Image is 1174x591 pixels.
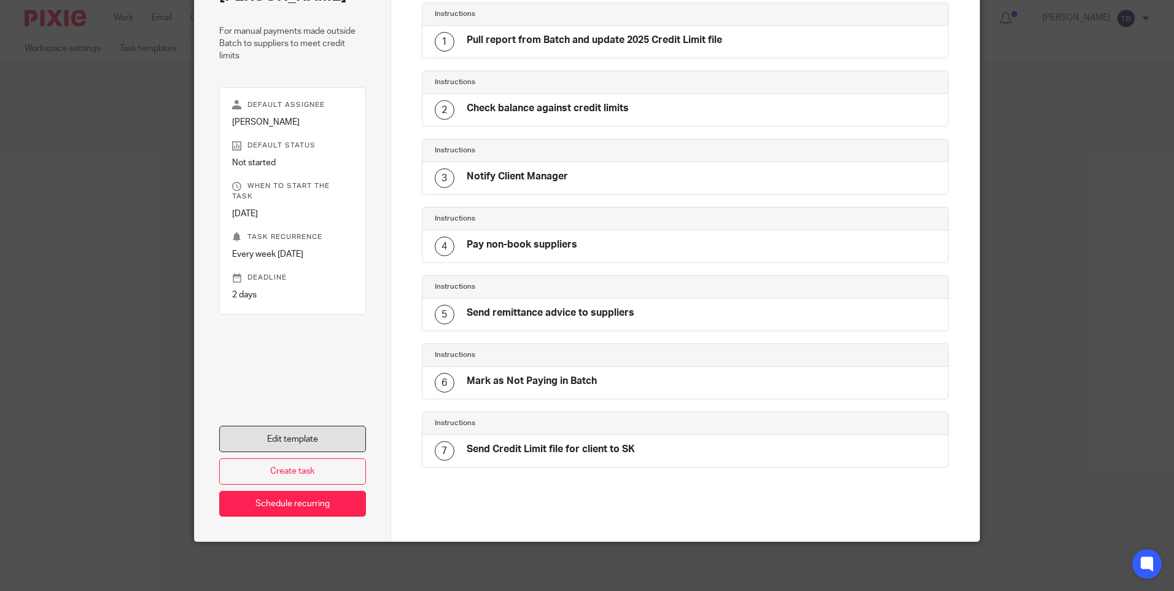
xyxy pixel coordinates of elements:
[435,77,685,87] h4: Instructions
[435,146,685,155] h4: Instructions
[219,25,366,63] p: For manual payments made outside Batch to suppliers to meet credit limits
[232,100,353,110] p: Default assignee
[232,141,353,151] p: Default status
[435,373,454,393] div: 6
[435,100,454,120] div: 2
[232,232,353,242] p: Task recurrence
[232,248,353,260] p: Every week [DATE]
[232,208,353,220] p: [DATE]
[467,307,634,319] h4: Send remittance advice to suppliers
[232,116,353,128] p: [PERSON_NAME]
[232,157,353,169] p: Not started
[219,426,366,452] a: Edit template
[467,238,577,251] h4: Pay non-book suppliers
[435,9,685,19] h4: Instructions
[435,282,685,292] h4: Instructions
[435,305,454,324] div: 5
[467,102,629,115] h4: Check balance against credit limits
[435,168,454,188] div: 3
[219,458,366,485] a: Create task
[435,214,685,224] h4: Instructions
[219,491,366,517] a: Schedule recurring
[435,32,454,52] div: 1
[232,273,353,283] p: Deadline
[467,34,722,47] h4: Pull report from Batch and update 2025 Credit Limit file
[435,237,454,256] div: 4
[467,170,568,183] h4: Notify Client Manager
[435,350,685,360] h4: Instructions
[435,418,685,428] h4: Instructions
[467,443,635,456] h4: Send Credit Limit file for client to SK
[467,375,597,388] h4: Mark as Not Paying in Batch
[435,441,454,461] div: 7
[232,181,353,201] p: When to start the task
[232,289,353,301] p: 2 days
